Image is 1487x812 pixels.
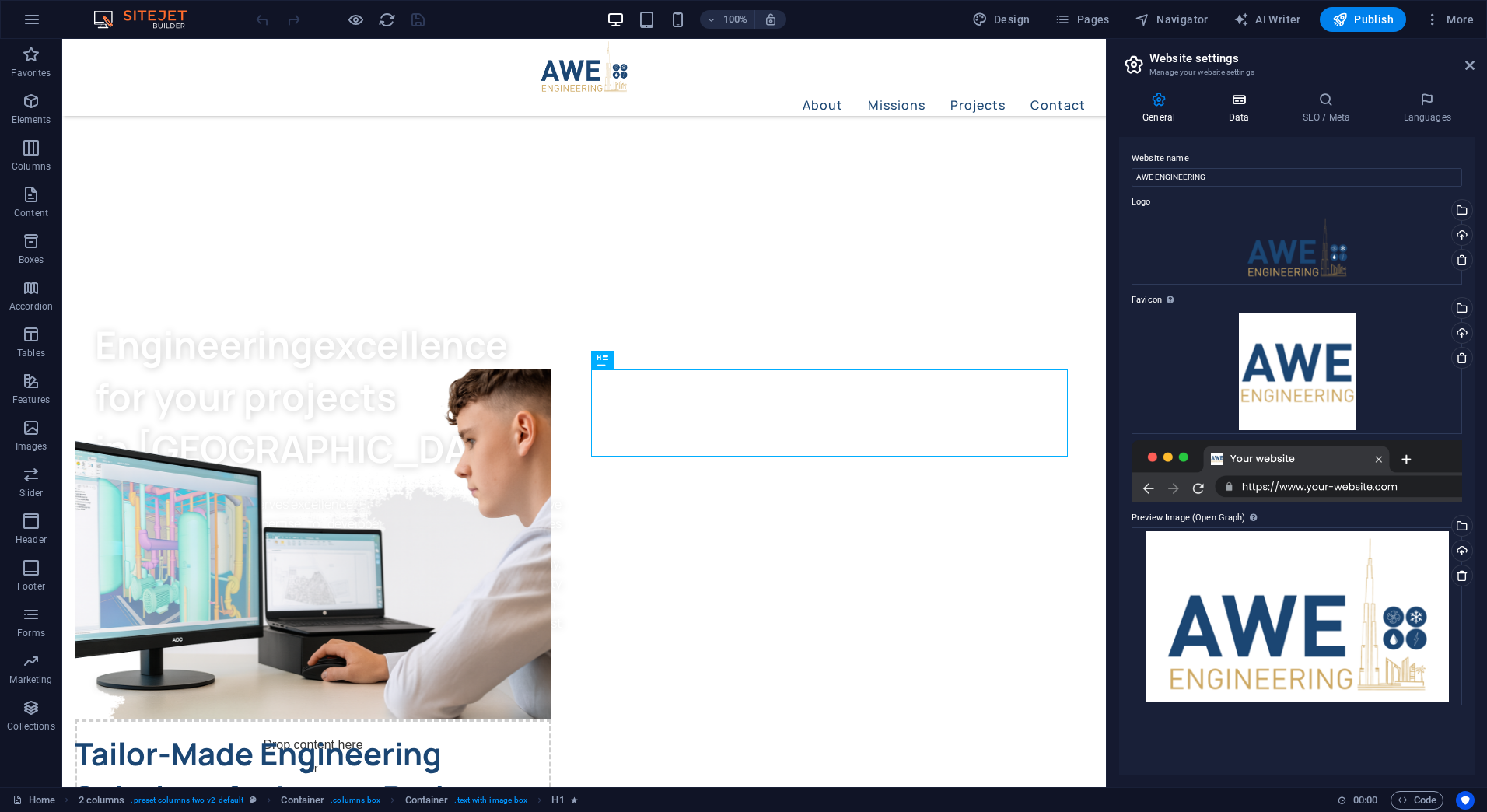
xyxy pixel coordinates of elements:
div: LOGOAWEENGINEERINGCARRE1-6wswQb6cdbdDn8Pey5x1Lg-F-avgL7hje7vdOgpjeL9fg.png [1132,310,1462,434]
button: Pages [1048,7,1115,32]
p: Header [16,534,47,546]
button: Publish [1320,7,1406,32]
p: Features [12,394,50,406]
span: . columns-box [331,791,380,810]
span: 00 00 [1353,791,1377,810]
p: Slider [19,487,44,499]
h4: General [1119,92,1205,124]
p: Forms [17,627,45,639]
img: Editor Logo [89,10,206,29]
h3: Manage your website settings [1149,65,1443,79]
h4: Languages [1380,92,1475,124]
span: Click to select. Double-click to edit [79,791,125,810]
label: Logo [1132,193,1462,212]
p: Columns [12,160,51,173]
p: Elements [12,114,51,126]
p: Content [14,207,48,219]
p: Boxes [19,254,44,266]
button: reload [377,10,396,29]
p: Tables [17,347,45,359]
i: This element is a customizable preset [250,796,257,804]
i: On resize automatically adjust zoom level to fit chosen device. [764,12,778,26]
span: Click to select. Double-click to edit [281,791,324,810]
p: Marketing [9,674,52,686]
h6: 100% [723,10,748,29]
span: : [1364,794,1366,806]
nav: breadcrumb [79,791,578,810]
p: Images [16,440,47,453]
div: LOGOAWEENGINEERING1691-z58gRv5DjRmg9xcTniW-nw.png [1132,527,1462,705]
span: More [1425,12,1474,27]
span: Click to select. Double-click to edit [405,791,449,810]
button: Code [1391,791,1443,810]
button: Design [966,7,1037,32]
label: Favicon [1132,291,1462,310]
button: Usercentrics [1456,791,1475,810]
button: 100% [700,10,755,29]
button: Navigator [1128,7,1215,32]
button: More [1419,7,1480,32]
div: Design (Ctrl+Alt+Y) [966,7,1037,32]
p: Collections [7,720,54,733]
h6: Session time [1337,791,1378,810]
h4: Data [1205,92,1279,124]
button: AI Writer [1227,7,1307,32]
label: Website name [1132,149,1462,168]
span: Navigator [1135,12,1209,27]
span: . text-with-image-box [454,791,527,810]
span: Click to select. Double-click to edit [551,791,564,810]
span: Code [1398,791,1436,810]
span: Publish [1332,12,1394,27]
i: Reload page [378,11,396,29]
span: AI Writer [1233,12,1301,27]
button: Click here to leave preview mode and continue editing [346,10,365,29]
h2: Website settings [1149,51,1475,65]
div: Drop content here [12,681,489,791]
p: Accordion [9,300,53,313]
a: Click to cancel selection. Double-click to open Pages [12,791,55,810]
span: Design [972,12,1030,27]
input: Name... [1132,168,1462,187]
div: LOGOAWEENGINEERING169-s8SLh9ff7RxMNKt04XspxA.png [1132,212,1462,285]
i: Element contains an animation [571,796,578,804]
p: Footer [17,580,45,593]
span: Pages [1055,12,1109,27]
h4: SEO / Meta [1279,92,1380,124]
label: Preview Image (Open Graph) [1132,509,1462,527]
p: Favorites [11,67,51,79]
span: . preset-columns-two-v2-default [131,791,243,810]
